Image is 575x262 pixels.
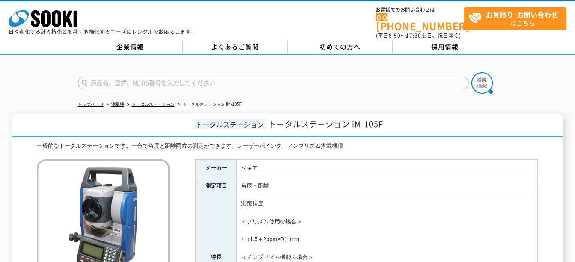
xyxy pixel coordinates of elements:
a: トータルステーション [132,102,175,107]
li: トータルステーション iM-105F [176,100,242,109]
th: 測定項目 [196,177,237,195]
img: btn_search.png [471,72,493,94]
span: お電話でのお問い合わせは [376,7,464,12]
a: トップページ [78,102,104,107]
a: [PHONE_NUMBER] [376,13,464,31]
a: 測量機 [111,102,124,107]
span: 初めての方へ [319,42,360,51]
div: 一般的なトータルステーションです。一台で角度と距離両方の測定ができます。レーザーポインタ、ノンプリズム搭載機種 [37,142,538,151]
span: 8:50 [389,32,401,39]
strong: お見積り･お問い合わせ [486,9,558,20]
p: 日々進化する計測技術と多種・多様化するニーズにレンタルでお応えします。 [9,29,196,34]
a: よくあるご質問 [183,41,288,54]
a: 採用情報 [393,41,498,54]
th: メーカー [196,159,237,177]
td: 角度・距離 [237,177,538,195]
span: トータルステーション [194,119,266,129]
input: 商品名、型式、NETIS番号を入力してください [78,77,469,89]
a: お見積り･お問い合わせはこちら [464,7,566,30]
a: 初めての方へ [288,41,393,54]
a: 企業情報 [78,41,183,54]
span: はこちら [468,8,566,29]
span: (平日 ～ 土日、祝日除く) [376,32,461,39]
span: トータルステーション iM-105F [268,118,383,130]
td: ソキア [237,159,538,177]
span: 17:30 [406,32,421,39]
